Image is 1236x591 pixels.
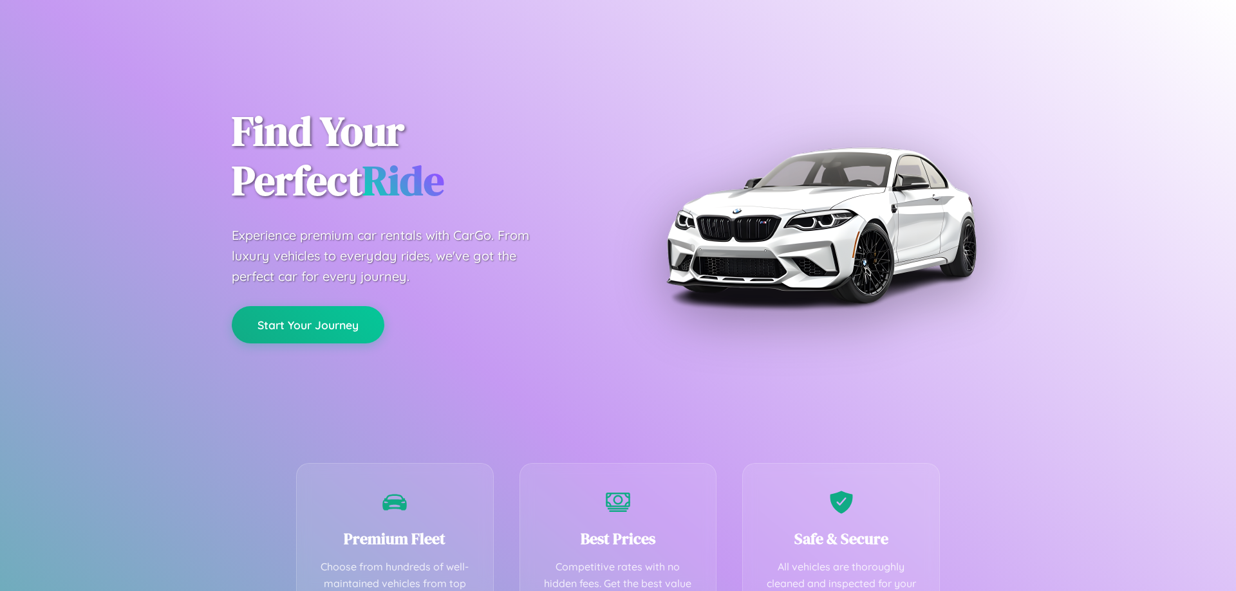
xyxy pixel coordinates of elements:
[232,225,554,287] p: Experience premium car rentals with CarGo. From luxury vehicles to everyday rides, we've got the ...
[232,306,384,343] button: Start Your Journey
[660,64,982,386] img: Premium BMW car rental vehicle
[362,152,444,208] span: Ride
[762,528,920,549] h3: Safe & Secure
[316,528,474,549] h3: Premium Fleet
[232,107,599,206] h1: Find Your Perfect
[539,528,697,549] h3: Best Prices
